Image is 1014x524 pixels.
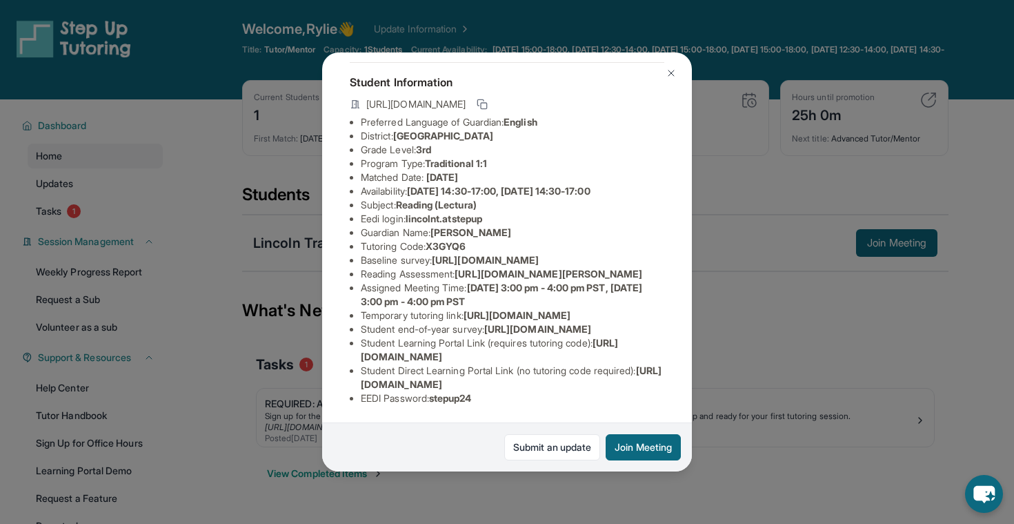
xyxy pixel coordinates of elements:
[361,171,664,184] li: Matched Date:
[361,282,642,307] span: [DATE] 3:00 pm - 4:00 pm PST, [DATE] 3:00 pm - 4:00 pm PST
[407,185,590,197] span: [DATE] 14:30-17:00, [DATE] 14:30-17:00
[430,226,511,238] span: [PERSON_NAME]
[361,240,664,253] li: Tutoring Code :
[393,130,493,142] span: [GEOGRAPHIC_DATA]
[606,434,681,460] button: Join Meeting
[361,281,664,309] li: Assigned Meeting Time :
[361,129,664,143] li: District:
[361,115,664,129] li: Preferred Language of Guardian:
[406,213,482,224] span: lincolnt.atstepup
[965,475,1003,513] button: chat-button
[361,253,664,267] li: Baseline survey :
[361,157,664,171] li: Program Type:
[361,143,664,157] li: Grade Level:
[361,364,664,391] li: Student Direct Learning Portal Link (no tutoring code required) :
[361,198,664,212] li: Subject :
[361,184,664,198] li: Availability:
[426,240,466,252] span: X3GYQ6
[350,74,664,90] h4: Student Information
[361,391,664,405] li: EEDI Password :
[361,336,664,364] li: Student Learning Portal Link (requires tutoring code) :
[484,323,591,335] span: [URL][DOMAIN_NAME]
[361,322,664,336] li: Student end-of-year survey :
[504,434,600,460] a: Submit an update
[666,68,677,79] img: Close Icon
[361,226,664,240] li: Guardian Name :
[416,144,431,155] span: 3rd
[464,309,570,321] span: [URL][DOMAIN_NAME]
[474,96,490,113] button: Copy link
[361,309,664,322] li: Temporary tutoring link :
[426,171,458,183] span: [DATE]
[455,268,642,280] span: [URL][DOMAIN_NAME][PERSON_NAME]
[504,116,537,128] span: English
[432,254,539,266] span: [URL][DOMAIN_NAME]
[361,267,664,281] li: Reading Assessment :
[361,212,664,226] li: Eedi login :
[425,157,487,169] span: Traditional 1:1
[396,199,477,211] span: Reading (Lectura)
[429,392,472,404] span: stepup24
[366,97,466,111] span: [URL][DOMAIN_NAME]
